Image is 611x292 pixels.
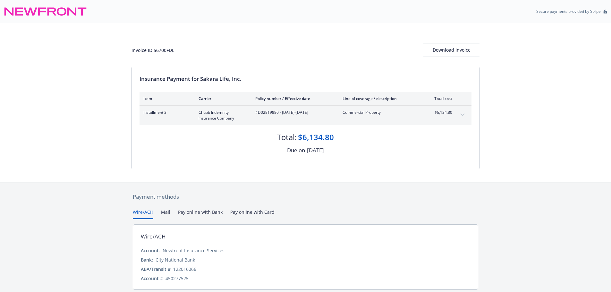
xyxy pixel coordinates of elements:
[428,96,452,101] div: Total cost
[199,96,245,101] div: Carrier
[255,96,332,101] div: Policy number / Effective date
[230,209,275,219] button: Pay online with Card
[343,96,418,101] div: Line of coverage / description
[165,275,189,282] div: 450277525
[141,232,166,241] div: Wire/ACH
[199,110,245,121] span: Chubb Indemnity Insurance Company
[428,110,452,115] span: $6,134.80
[132,47,174,54] div: Invoice ID: 56700FDE
[163,247,225,254] div: Newfront Insurance Services
[156,256,195,263] div: City National Bank
[133,193,478,201] div: Payment methods
[161,209,170,219] button: Mail
[287,146,305,154] div: Due on
[343,110,418,115] span: Commercial Property
[255,110,332,115] span: #D02819880 - [DATE]-[DATE]
[298,132,334,143] div: $6,134.80
[141,247,160,254] div: Account:
[536,9,601,14] p: Secure payments provided by Stripe
[173,266,196,272] div: 122016066
[143,96,188,101] div: Item
[141,266,171,272] div: ABA/Transit #
[140,75,471,83] div: Insurance Payment for Sakara Life, Inc.
[140,106,471,125] div: Installment 3Chubb Indemnity Insurance Company#D02819880 - [DATE]-[DATE]Commercial Property$6,134...
[457,110,468,120] button: expand content
[141,256,153,263] div: Bank:
[143,110,188,115] span: Installment 3
[277,132,297,143] div: Total:
[423,44,479,56] button: Download Invoice
[141,275,163,282] div: Account #
[178,209,223,219] button: Pay online with Bank
[133,209,153,219] button: Wire/ACH
[307,146,324,154] div: [DATE]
